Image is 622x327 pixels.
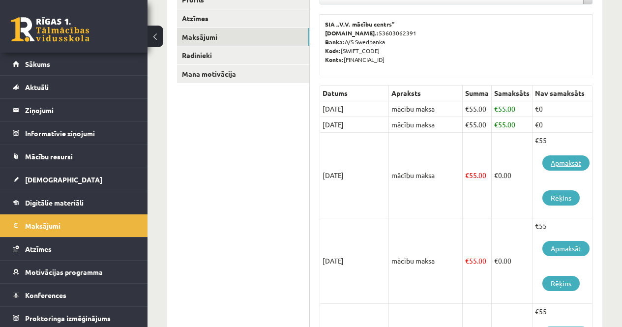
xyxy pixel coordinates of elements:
a: Atzīmes [177,9,309,28]
td: €0 [533,117,592,133]
td: 55.00 [492,117,533,133]
a: Informatīvie ziņojumi [13,122,135,145]
a: Konferences [13,284,135,306]
td: mācību maksa [389,133,463,218]
b: Kods: [325,47,341,55]
th: Apraksts [389,86,463,101]
legend: Informatīvie ziņojumi [25,122,135,145]
td: €55 [533,133,592,218]
td: 0.00 [492,218,533,304]
span: € [465,171,469,179]
span: € [465,256,469,265]
th: Summa [463,86,492,101]
td: 55.00 [463,101,492,117]
span: Mācību resursi [25,152,73,161]
span: € [465,104,469,113]
th: Samaksāts [492,86,533,101]
td: mācību maksa [389,117,463,133]
a: Apmaksāt [542,241,590,256]
span: € [465,120,469,129]
a: Radinieki [177,46,309,64]
b: SIA „V.V. mācību centrs” [325,20,395,28]
span: Proktoringa izmēģinājums [25,314,111,323]
a: Apmaksāt [542,155,590,171]
span: [DEMOGRAPHIC_DATA] [25,175,102,184]
legend: Maksājumi [25,214,135,237]
td: mācību maksa [389,218,463,304]
a: Atzīmes [13,238,135,260]
span: Sākums [25,59,50,68]
a: Mācību resursi [13,145,135,168]
td: mācību maksa [389,101,463,117]
th: Nav samaksāts [533,86,592,101]
a: Aktuāli [13,76,135,98]
b: Banka: [325,38,345,46]
td: 55.00 [463,117,492,133]
span: € [494,104,498,113]
td: €55 [533,218,592,304]
span: Digitālie materiāli [25,198,84,207]
a: Rēķins [542,190,580,206]
td: 55.00 [463,133,492,218]
span: Motivācijas programma [25,268,103,276]
legend: Ziņojumi [25,99,135,121]
a: Ziņojumi [13,99,135,121]
a: Rīgas 1. Tālmācības vidusskola [11,17,89,42]
p: 53603062391 A/S Swedbanka [SWIFT_CODE] [FINANCIAL_ID] [325,20,587,64]
span: € [494,171,498,179]
td: 55.00 [463,218,492,304]
b: [DOMAIN_NAME].: [325,29,379,37]
td: [DATE] [320,117,389,133]
span: € [494,256,498,265]
td: [DATE] [320,101,389,117]
a: Maksājumi [13,214,135,237]
a: [DEMOGRAPHIC_DATA] [13,168,135,191]
th: Datums [320,86,389,101]
a: Sākums [13,53,135,75]
td: 0.00 [492,133,533,218]
a: Rēķins [542,276,580,291]
td: [DATE] [320,218,389,304]
a: Motivācijas programma [13,261,135,283]
td: €0 [533,101,592,117]
td: [DATE] [320,133,389,218]
span: € [494,120,498,129]
span: Konferences [25,291,66,299]
span: Atzīmes [25,244,52,253]
a: Digitālie materiāli [13,191,135,214]
a: Mana motivācija [177,65,309,83]
td: 55.00 [492,101,533,117]
b: Konts: [325,56,344,63]
span: Aktuāli [25,83,49,91]
a: Maksājumi [177,28,309,46]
